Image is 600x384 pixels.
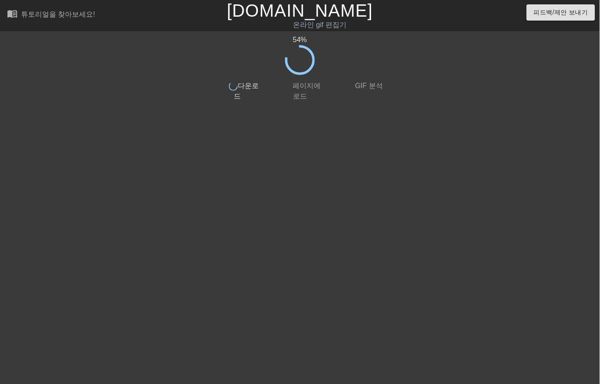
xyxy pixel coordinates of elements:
[213,35,387,45] div: %
[7,8,18,19] span: menu_book
[21,11,95,18] div: 튜토리얼을 찾아보세요!
[527,4,595,21] button: 피드백/제안 보내기
[355,82,383,89] span: GIF 분석
[534,7,588,18] span: 피드백/제안 보내기
[204,20,436,30] div: 온라인 gif 편집기
[7,8,95,22] a: 튜토리얼을 찾아보세요!
[234,82,259,100] span: 다운로드
[227,1,373,20] a: [DOMAIN_NAME]
[293,36,301,43] font: 54
[293,82,321,100] span: 페이지에 로드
